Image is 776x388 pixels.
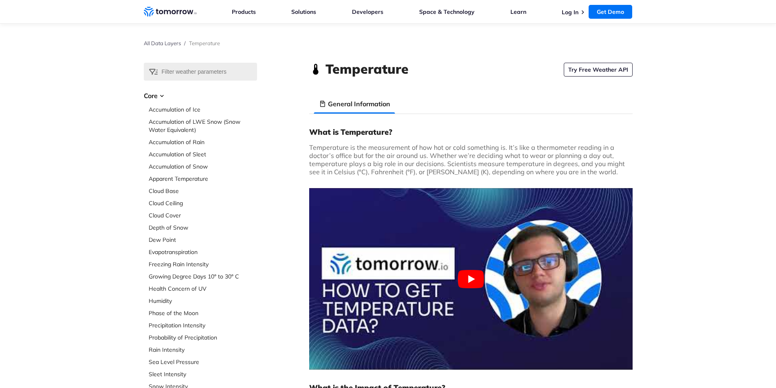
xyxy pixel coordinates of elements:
a: Probability of Precipitation [149,333,257,342]
li: General Information [314,94,395,114]
a: Space & Technology [419,8,475,15]
a: Sleet Intensity [149,370,257,378]
a: Accumulation of Rain [149,138,257,146]
a: Accumulation of Ice [149,105,257,114]
a: Rain Intensity [149,346,257,354]
a: Log In [562,9,578,16]
a: Developers [352,8,383,15]
a: Evapotranspiration [149,248,257,256]
a: Sea Level Pressure [149,358,257,366]
a: Learn [510,8,526,15]
h1: Temperature [325,60,409,78]
a: All Data Layers [144,40,181,46]
a: Cloud Ceiling [149,199,257,207]
a: Growing Degree Days 10° to 30° C [149,272,257,281]
input: Filter weather parameters [144,63,257,81]
a: Accumulation of LWE Snow (Snow Water Equivalent) [149,118,257,134]
p: Temperature is the measurement of how hot or cold something is. It’s like a thermometer reading i... [309,143,633,176]
a: Get Demo [589,5,632,19]
a: Health Concern of UV [149,285,257,293]
h3: General Information [328,99,390,109]
span: Temperature [189,40,220,46]
a: Humidity [149,297,257,305]
a: Try Free Weather API [564,63,633,77]
h3: What is Temperature? [309,127,633,137]
a: Precipitation Intensity [149,321,257,329]
a: Home link [144,6,197,18]
a: Apparent Temperature [149,175,257,183]
a: Dew Point [149,236,257,244]
a: Accumulation of Sleet [149,150,257,158]
a: Cloud Base [149,187,257,195]
button: Play Youtube video [309,188,633,370]
a: Depth of Snow [149,224,257,232]
a: Solutions [291,8,316,15]
a: Accumulation of Snow [149,162,257,171]
a: Phase of the Moon [149,309,257,317]
h3: Core [144,91,257,101]
span: / [184,40,186,46]
a: Cloud Cover [149,211,257,219]
a: Freezing Rain Intensity [149,260,257,268]
a: Products [232,8,256,15]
